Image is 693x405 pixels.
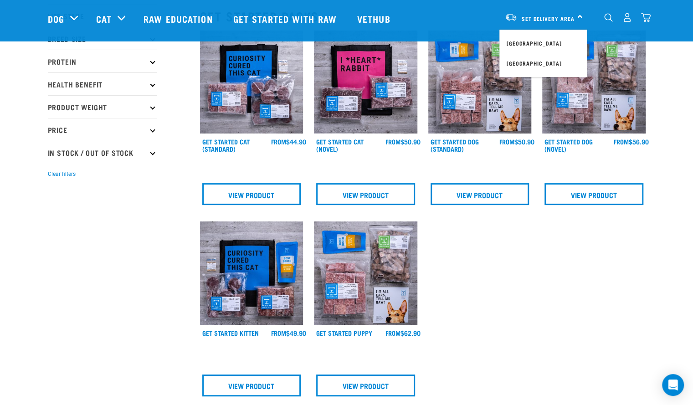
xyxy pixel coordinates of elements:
img: NSP Kitten Update [200,221,303,325]
a: Vethub [348,0,402,37]
div: $50.90 [499,138,534,145]
img: Assortment Of Raw Essential Products For Cats Including, Pink And Black Tote Bag With "I *Heart* ... [314,31,417,134]
a: View Product [316,183,415,205]
span: FROM [385,140,400,143]
img: home-icon-1@2x.png [604,13,613,22]
a: View Product [316,374,415,396]
div: $44.90 [271,138,306,145]
img: user.png [622,13,632,22]
img: van-moving.png [505,13,517,21]
img: NSP Dog Novel Update [542,31,646,134]
a: View Product [544,183,643,205]
img: NPS Puppy Update [314,221,417,325]
a: Dog [48,12,64,26]
p: Health Benefit [48,72,157,95]
div: $62.90 [385,329,421,337]
p: Product Weight [48,95,157,118]
span: Set Delivery Area [522,17,575,20]
span: FROM [614,140,629,143]
div: $49.90 [271,329,306,337]
a: View Product [431,183,529,205]
span: FROM [499,140,514,143]
span: FROM [385,331,400,334]
div: $56.90 [614,138,649,145]
div: $50.90 [385,138,421,145]
a: Cat [96,12,112,26]
img: Assortment Of Raw Essential Products For Cats Including, Blue And Black Tote Bag With "Curiosity ... [200,31,303,134]
a: View Product [202,183,301,205]
p: Protein [48,50,157,72]
a: Get Started Cat (Novel) [316,140,364,150]
span: FROM [271,140,286,143]
a: [GEOGRAPHIC_DATA] [499,53,587,73]
a: Get Started Puppy [316,331,372,334]
a: Raw Education [134,0,224,37]
a: [GEOGRAPHIC_DATA] [499,33,587,53]
a: View Product [202,374,301,396]
a: Get Started Dog (Standard) [431,140,479,150]
a: Get started with Raw [224,0,348,37]
p: In Stock / Out Of Stock [48,141,157,164]
a: Get Started Kitten [202,331,259,334]
button: Clear filters [48,170,76,178]
a: Get Started Dog (Novel) [544,140,593,150]
img: NSP Dog Standard Update [428,31,532,134]
span: FROM [271,331,286,334]
a: Get Started Cat (Standard) [202,140,250,150]
img: home-icon@2x.png [641,13,651,22]
div: Open Intercom Messenger [662,374,684,396]
p: Price [48,118,157,141]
